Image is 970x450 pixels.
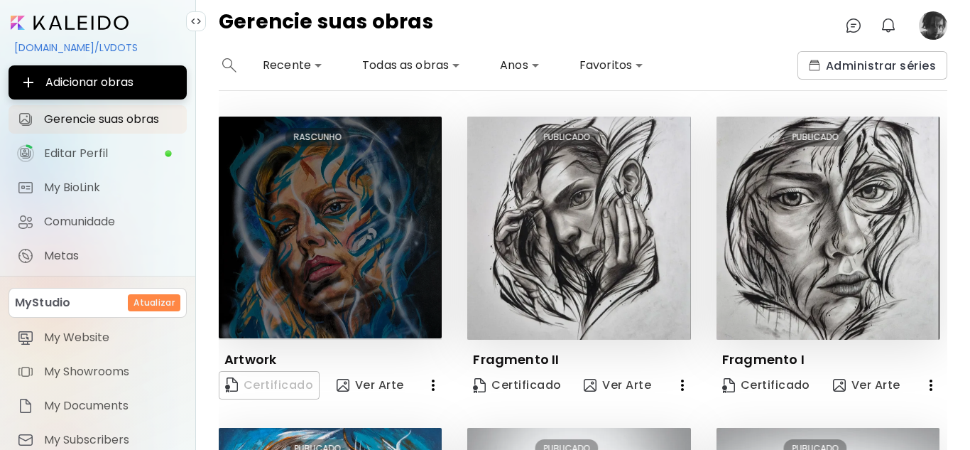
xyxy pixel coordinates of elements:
p: Fragmento II [473,351,559,368]
a: iconcompleteEditar Perfil [9,139,187,168]
div: [DOMAIN_NAME]/LVDOTS [9,36,187,60]
a: completeMetas iconMetas [9,242,187,270]
button: view-artVer Arte [827,371,906,400]
div: Anos [494,54,545,77]
span: My Showrooms [44,365,178,379]
p: MyStudio [15,294,70,311]
button: collectionsAdministrar séries [797,51,947,80]
div: RASCUNHO [285,128,350,146]
a: itemMy Website [9,323,187,352]
span: Certificado [473,377,561,393]
h6: Atualizar [133,296,175,309]
span: Metas [44,249,178,263]
a: Gerencie suas obras iconGerencie suas obras [9,105,187,134]
img: Comunidade icon [17,213,34,230]
img: view-art [833,379,846,392]
a: completeMy BioLink iconMy BioLink [9,173,187,202]
img: Certificate [473,378,486,393]
span: Comunidade [44,215,178,229]
span: My Website [44,331,178,345]
span: Ver Arte [833,377,900,393]
button: view-artVer Arte [331,371,410,400]
img: collapse [190,16,202,27]
div: Favoritos [574,54,649,77]
img: Gerencie suas obras icon [17,111,34,128]
button: bellIcon [876,14,900,38]
span: Editar Perfil [44,146,164,161]
div: Todas as obras [356,54,466,77]
img: view-art [584,379,596,392]
img: chatIcon [845,17,862,34]
button: search [219,51,240,80]
span: My Subscribers [44,433,178,447]
img: item [17,397,34,414]
span: My BioLink [44,181,178,195]
span: Ver Arte [337,377,404,394]
p: Artwork [224,351,276,368]
div: PUBLICADO [535,128,598,146]
a: CertificateCertificado [467,371,567,400]
div: Recente [257,54,328,77]
button: view-artVer Arte [578,371,657,400]
img: Metas icon [17,247,34,264]
a: itemMy Showrooms [9,358,187,386]
img: thumbnail [219,117,442,338]
img: view-art [337,379,349,392]
img: search [222,58,236,73]
img: item [17,363,34,380]
span: Gerencie suas obras [44,112,178,127]
img: Certificate [722,378,735,393]
img: bellIcon [880,17,897,34]
p: Fragmento I [722,351,805,368]
img: item [17,329,34,346]
button: Adicionar obras [9,65,187,100]
span: Adicionar obras [20,74,175,91]
a: CertificateCertificado [716,371,816,400]
span: Certificado [722,377,810,393]
img: collections [809,60,820,71]
span: Ver Arte [584,377,651,393]
a: itemMy Documents [9,392,187,420]
img: item [17,432,34,449]
span: My Documents [44,399,178,413]
span: Administrar séries [809,58,936,73]
img: thumbnail [467,117,690,340]
h4: Gerencie suas obras [219,11,433,40]
img: My BioLink icon [17,179,34,196]
div: PUBLICADO [784,128,847,146]
img: thumbnail [716,117,939,340]
a: Comunidade iconComunidade [9,208,187,236]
